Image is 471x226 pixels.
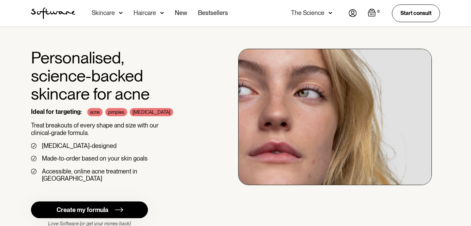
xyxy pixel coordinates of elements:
[42,155,148,162] div: Made-to-order based on your skin goals
[31,49,198,103] h1: Personalised, science-backed skincare for acne
[160,10,164,16] img: arrow down
[105,108,127,116] div: pimples
[130,108,173,116] div: [MEDICAL_DATA]
[31,7,75,19] img: Software Logo
[31,201,148,218] a: Create my formula
[392,4,440,22] a: Start consult
[329,10,332,16] img: arrow down
[57,206,108,214] div: Create my formula
[42,142,117,150] div: [MEDICAL_DATA]-designed
[92,10,115,16] div: Skincare
[119,10,123,16] img: arrow down
[87,108,103,116] div: acne
[291,10,324,16] div: The Science
[31,7,75,19] a: home
[376,9,381,15] div: 0
[42,168,198,182] div: Accessible, online acne treatment in [GEOGRAPHIC_DATA]
[31,108,82,116] div: Ideal for targeting:
[368,9,381,18] a: Open cart
[31,122,198,136] p: Treat breakouts of every shape and size with our clinical-grade formula.
[134,10,156,16] div: Haircare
